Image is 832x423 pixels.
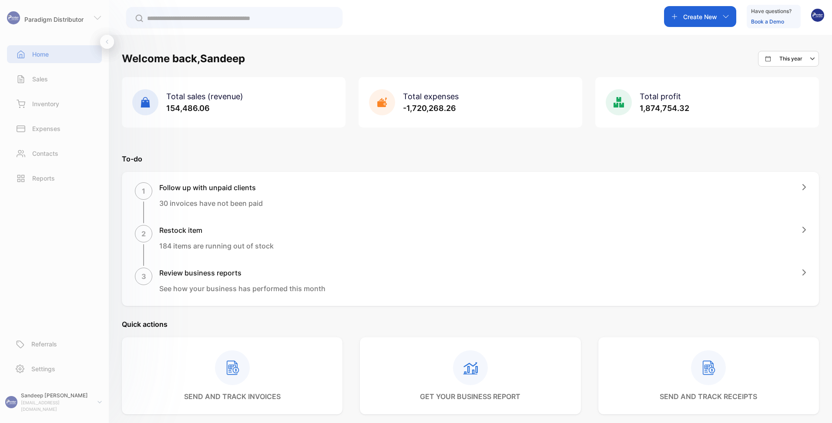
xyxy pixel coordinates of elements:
[24,15,84,24] p: Paradigm Distributor
[811,6,824,27] button: avatar
[142,186,145,196] p: 1
[403,92,459,101] span: Total expenses
[159,198,263,208] p: 30 invoices have not been paid
[32,99,59,108] p: Inventory
[31,339,57,349] p: Referrals
[751,7,792,16] p: Have questions?
[7,11,20,24] img: logo
[664,6,736,27] button: Create New
[32,149,58,158] p: Contacts
[683,12,717,21] p: Create New
[141,271,146,282] p: 3
[403,104,456,113] span: -1,720,268.26
[811,9,824,22] img: avatar
[166,104,210,113] span: 154,486.06
[751,18,784,25] a: Book a Demo
[166,92,243,101] span: Total sales (revenue)
[32,174,55,183] p: Reports
[640,92,681,101] span: Total profit
[122,51,245,67] h1: Welcome back, Sandeep
[122,154,819,164] p: To-do
[32,74,48,84] p: Sales
[21,399,91,413] p: [EMAIL_ADDRESS][DOMAIN_NAME]
[159,182,263,193] h1: Follow up with unpaid clients
[660,391,757,402] p: send and track receipts
[184,391,281,402] p: send and track invoices
[32,124,60,133] p: Expenses
[21,392,91,399] p: Sandeep [PERSON_NAME]
[32,50,49,59] p: Home
[141,228,146,239] p: 2
[159,241,274,251] p: 184 items are running out of stock
[640,104,689,113] span: 1,874,754.32
[159,225,274,235] h1: Restock item
[758,51,819,67] button: This year
[420,391,520,402] p: get your business report
[159,268,325,278] h1: Review business reports
[5,396,17,408] img: profile
[122,319,819,329] p: Quick actions
[779,55,802,63] p: This year
[31,364,55,373] p: Settings
[159,283,325,294] p: See how your business has performed this month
